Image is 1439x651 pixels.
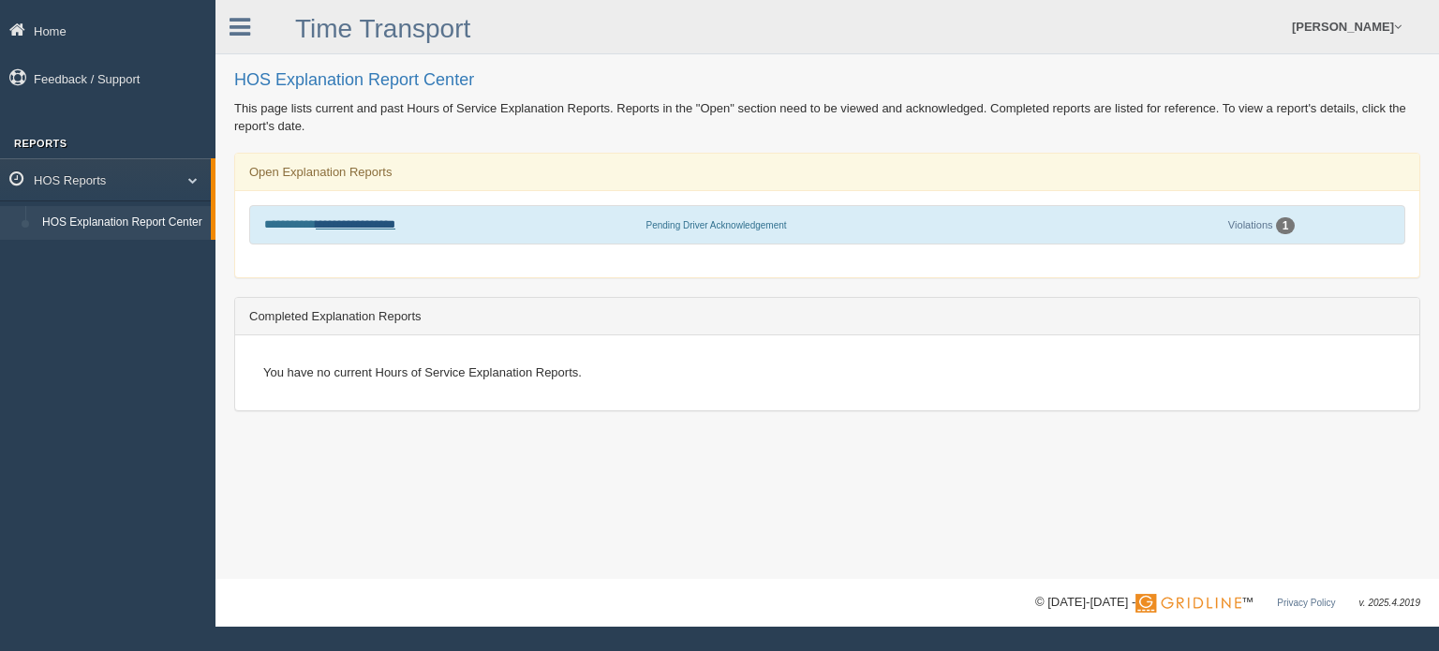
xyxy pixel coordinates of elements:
div: © [DATE]-[DATE] - ™ [1035,593,1420,613]
a: Time Transport [295,14,470,43]
h2: HOS Explanation Report Center [234,71,1420,90]
div: Completed Explanation Reports [235,298,1419,335]
img: Gridline [1135,594,1241,613]
div: You have no current Hours of Service Explanation Reports. [249,349,1405,395]
div: Open Explanation Reports [235,154,1419,191]
span: Pending Driver Acknowledgement [646,220,787,230]
span: v. 2025.4.2019 [1359,598,1420,608]
a: Violations [1228,219,1273,230]
a: HOS Explanation Report Center [34,206,211,240]
a: Privacy Policy [1277,598,1335,608]
div: 1 [1276,217,1296,234]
